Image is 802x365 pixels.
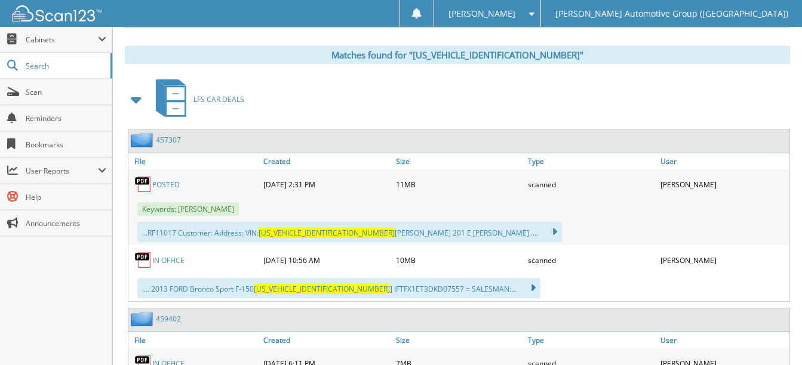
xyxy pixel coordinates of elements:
[254,284,390,294] span: [US_VEHICLE_IDENTIFICATION_NUMBER]
[555,10,788,17] span: [PERSON_NAME] Automotive Group ([GEOGRAPHIC_DATA])
[657,248,789,272] div: [PERSON_NAME]
[128,153,260,169] a: File
[260,153,392,169] a: Created
[156,135,181,145] a: 457307
[156,314,181,324] a: 459402
[26,140,106,150] span: Bookmarks
[12,5,102,21] img: scan123-logo-white.svg
[26,166,98,176] span: User Reports
[26,87,106,97] span: Scan
[149,76,244,123] a: LFS CAR DEALS
[134,251,152,269] img: PDF.png
[152,255,185,265] a: IN OFFICE
[137,202,239,216] span: Keywords: [PERSON_NAME]
[26,113,106,123] span: Reminders
[259,228,395,238] span: [US_VEHICLE_IDENTIFICATION_NUMBER]
[525,248,657,272] div: scanned
[131,132,156,147] img: folder2.png
[393,332,525,348] a: Size
[193,94,244,104] span: LFS CAR DEALS
[393,172,525,196] div: 11MB
[260,332,392,348] a: Created
[26,61,105,71] span: Search
[128,332,260,348] a: File
[525,332,657,348] a: Type
[448,10,515,17] span: [PERSON_NAME]
[657,153,789,169] a: User
[525,172,657,196] div: scanned
[525,153,657,169] a: Type
[393,153,525,169] a: Size
[657,172,789,196] div: [PERSON_NAME]
[26,218,106,228] span: Announcements
[260,172,392,196] div: [DATE] 2:31 PM
[152,180,180,190] a: POSTED
[125,46,790,64] div: Matches found for "[US_VEHICLE_IDENTIFICATION_NUMBER]"
[26,35,98,45] span: Cabinets
[137,278,540,298] div: .... 2013 FORD Bronco Sport F-150 ] IFTFX1ET3DKD07557 = SALESMAN:...
[134,175,152,193] img: PDF.png
[260,248,392,272] div: [DATE] 10:56 AM
[137,222,562,242] div: ...RF11017 Customer: Address: VIN: [PERSON_NAME] 201 E [PERSON_NAME] ....
[26,192,106,202] span: Help
[657,332,789,348] a: User
[131,311,156,326] img: folder2.png
[393,248,525,272] div: 10MB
